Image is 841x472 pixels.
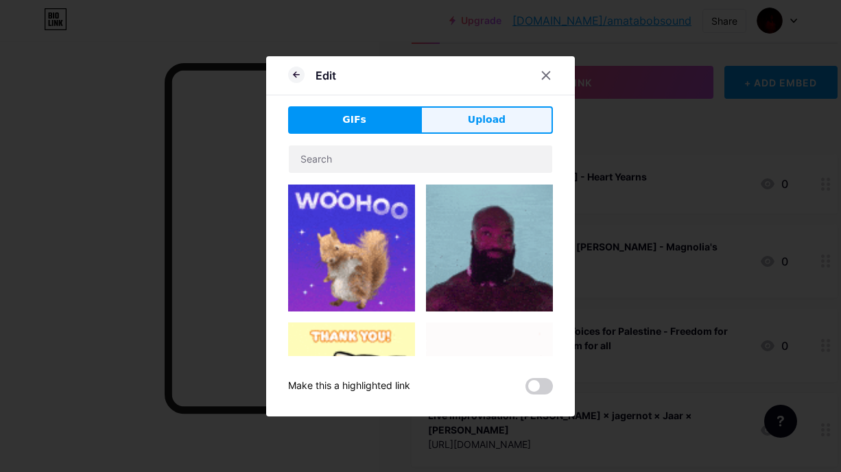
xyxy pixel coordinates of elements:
span: GIFs [342,113,366,127]
div: Edit [316,67,336,84]
img: Gihpy [288,185,415,311]
button: GIFs [288,106,420,134]
button: Upload [420,106,553,134]
div: Make this a highlighted link [288,378,410,394]
span: Upload [468,113,506,127]
img: Gihpy [426,185,553,311]
input: Search [289,145,552,173]
img: Gihpy [426,322,553,449]
img: Gihpy [288,322,415,449]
